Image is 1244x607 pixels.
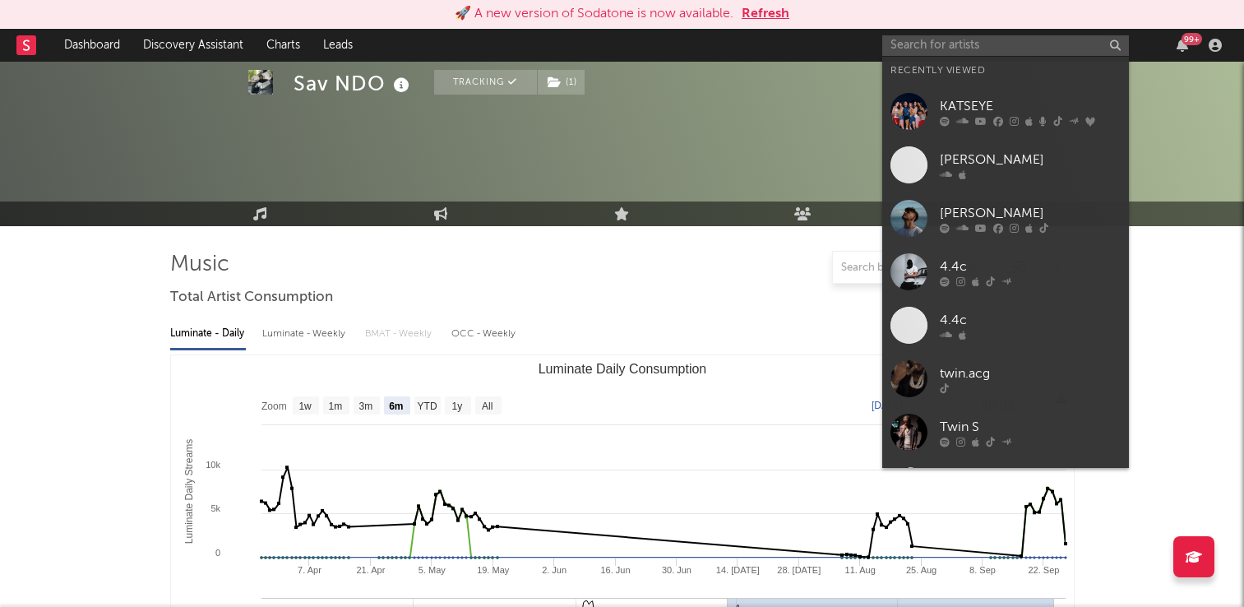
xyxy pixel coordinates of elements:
[882,138,1129,192] a: [PERSON_NAME]
[538,362,706,376] text: Luminate Daily Consumption
[298,565,321,575] text: 7. Apr
[882,245,1129,299] a: 4.4c
[882,405,1129,459] a: Twin S
[940,150,1121,169] div: [PERSON_NAME]
[833,262,1006,275] input: Search by song name or URL
[170,288,333,308] span: Total Artist Consumption
[294,70,414,97] div: Sav NDO
[844,565,875,575] text: 11. Aug
[1182,33,1202,45] div: 99 +
[477,565,510,575] text: 19. May
[940,96,1121,116] div: KATSEYE
[261,401,287,412] text: Zoom
[328,401,342,412] text: 1m
[132,29,255,62] a: Discovery Assistant
[905,565,936,575] text: 25. Aug
[1177,39,1188,52] button: 99+
[661,565,691,575] text: 30. Jun
[969,565,996,575] text: 8. Sep
[882,299,1129,352] a: 4.4c
[742,4,789,24] button: Refresh
[358,401,372,412] text: 3m
[206,460,220,470] text: 10k
[715,565,759,575] text: 14. [DATE]
[53,29,132,62] a: Dashboard
[940,364,1121,383] div: twin.acg
[356,565,385,575] text: 21. Apr
[312,29,364,62] a: Leads
[183,439,195,544] text: Luminate Daily Streams
[481,401,492,412] text: All
[1028,565,1059,575] text: 22. Sep
[940,203,1121,223] div: [PERSON_NAME]
[542,565,567,575] text: 2. Jun
[434,70,537,95] button: Tracking
[882,459,1129,512] a: [PERSON_NAME]
[451,320,517,348] div: OCC - Weekly
[600,565,630,575] text: 16. Jun
[210,503,220,513] text: 5k
[298,401,312,412] text: 1w
[455,4,733,24] div: 🚀 A new version of Sodatone is now available.
[940,257,1121,276] div: 4.4c
[537,70,585,95] span: ( 1 )
[890,61,1121,81] div: Recently Viewed
[882,85,1129,138] a: KATSEYE
[538,70,585,95] button: (1)
[215,548,220,558] text: 0
[940,417,1121,437] div: Twin S
[418,565,446,575] text: 5. May
[255,29,312,62] a: Charts
[872,400,903,411] text: [DATE]
[882,35,1129,56] input: Search for artists
[882,192,1129,245] a: [PERSON_NAME]
[417,401,437,412] text: YTD
[389,401,403,412] text: 6m
[451,401,462,412] text: 1y
[262,320,349,348] div: Luminate - Weekly
[777,565,821,575] text: 28. [DATE]
[170,320,246,348] div: Luminate - Daily
[882,352,1129,405] a: twin.acg
[940,310,1121,330] div: 4.4c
